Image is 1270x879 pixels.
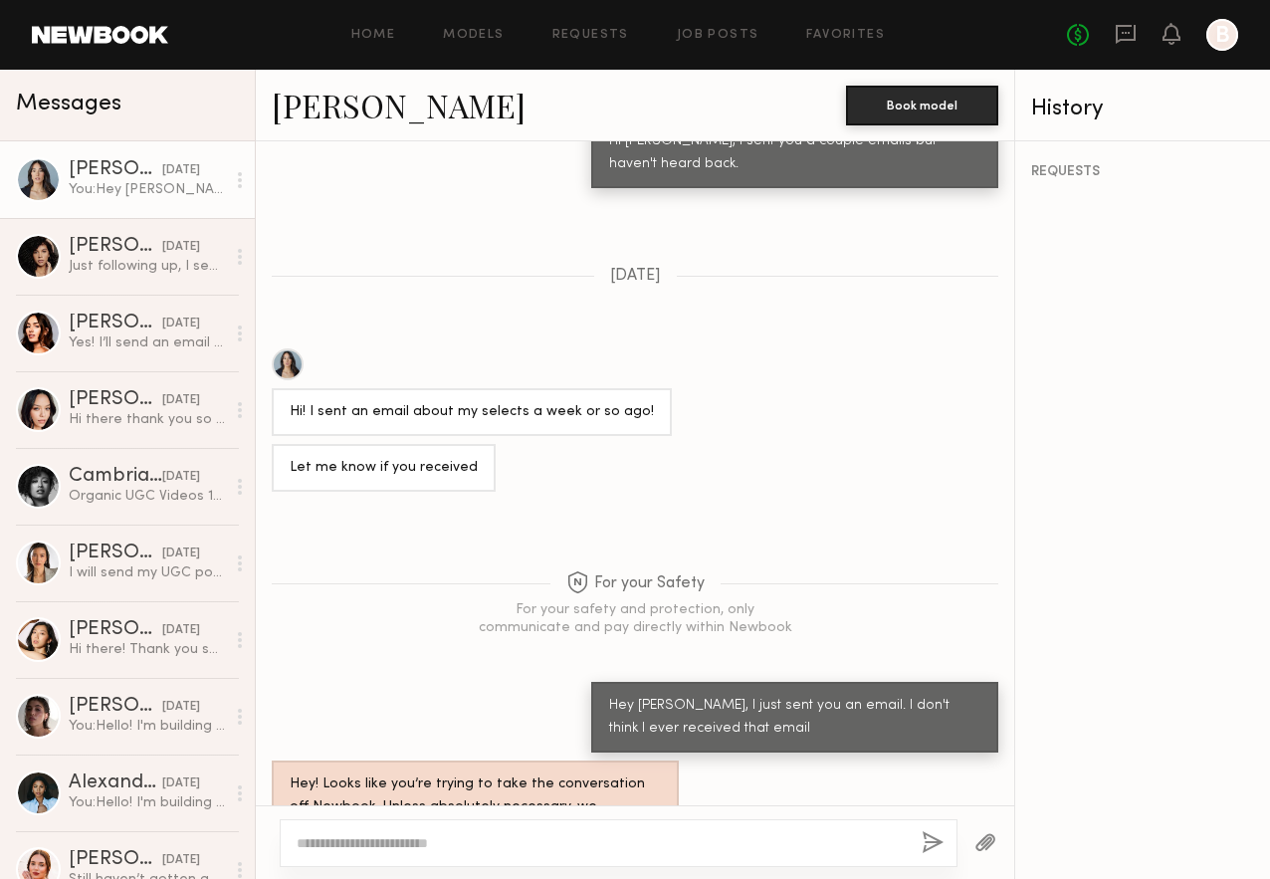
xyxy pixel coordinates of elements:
[272,84,526,126] a: [PERSON_NAME]
[69,563,225,582] div: I will send my UGC portfolio below. Thank you! [URL][DOMAIN_NAME]
[69,850,162,870] div: [PERSON_NAME]
[69,620,162,640] div: [PERSON_NAME]
[162,698,200,717] div: [DATE]
[69,467,162,487] div: Cambria F.
[566,571,705,596] span: For your Safety
[162,315,200,333] div: [DATE]
[69,314,162,333] div: [PERSON_NAME]
[290,401,654,424] div: Hi! I sent an email about my selects a week or so ago!
[476,601,794,637] div: For your safety and protection, only communicate and pay directly within Newbook
[69,180,225,199] div: You: Hey [PERSON_NAME], I just sent you an email. I don't think I ever received that email
[69,640,225,659] div: Hi there! Thank you so much for reaching out to me! I am definitely interested in working with th...
[162,774,200,793] div: [DATE]
[846,86,998,125] button: Book model
[162,161,200,180] div: [DATE]
[351,29,396,42] a: Home
[846,96,998,112] a: Book model
[69,717,225,736] div: You: Hello! I'm building a roster of content creators for [PERSON_NAME] ([DOMAIN_NAME]) to work w...
[69,160,162,180] div: [PERSON_NAME]
[162,391,200,410] div: [DATE]
[609,130,980,176] div: Hi [PERSON_NAME], I sent you a couple emails but haven't heard back.
[69,333,225,352] div: Yes! I’ll send an email now :)
[443,29,504,42] a: Models
[69,773,162,793] div: Alexandria R.
[162,468,200,487] div: [DATE]
[1206,19,1238,51] a: B
[69,697,162,717] div: [PERSON_NAME]
[69,390,162,410] div: [PERSON_NAME]
[16,93,121,115] span: Messages
[69,793,225,812] div: You: Hello! I'm building a roster of content creators for [PERSON_NAME] ([DOMAIN_NAME]) to work w...
[806,29,885,42] a: Favorites
[69,544,162,563] div: [PERSON_NAME]
[552,29,629,42] a: Requests
[162,238,200,257] div: [DATE]
[162,851,200,870] div: [DATE]
[290,773,661,865] div: Hey! Looks like you’re trying to take the conversation off Newbook. Unless absolutely necessary, ...
[162,545,200,563] div: [DATE]
[1031,98,1254,120] div: History
[162,621,200,640] div: [DATE]
[677,29,759,42] a: Job Posts
[69,257,225,276] div: Just following up, I sent an email [DATE].
[69,237,162,257] div: [PERSON_NAME]
[1031,165,1254,179] div: REQUESTS
[69,410,225,429] div: Hi there thank you so much for reaching out! I charge by piece of content and the rate will vary ...
[290,457,478,480] div: Let me know if you received
[609,695,980,741] div: Hey [PERSON_NAME], I just sent you an email. I don't think I ever received that email
[69,487,225,506] div: Organic UGC Videos 1 video - Starting at $300 3 videos - Starting at $700 5 videos - Starting at ...
[610,268,661,285] span: [DATE]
